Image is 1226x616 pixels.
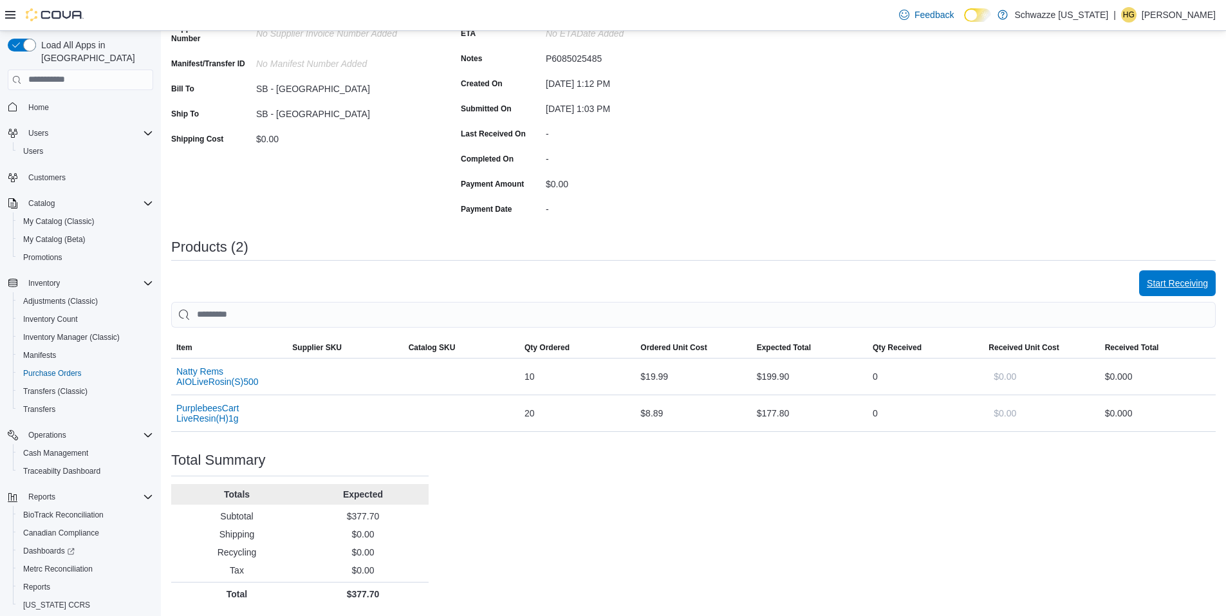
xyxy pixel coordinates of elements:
[302,528,423,541] p: $0.00
[36,39,153,64] span: Load All Apps in [GEOGRAPHIC_DATA]
[23,146,43,156] span: Users
[1123,7,1135,23] span: HG
[18,144,48,159] a: Users
[461,129,526,139] label: Last Received On
[292,342,342,353] span: Supplier SKU
[546,149,718,164] div: -
[18,543,80,559] a: Dashboards
[28,278,60,288] span: Inventory
[1139,270,1216,296] button: Start Receiving
[256,53,429,69] div: No Manifest Number added
[13,542,158,560] a: Dashboards
[525,342,570,353] span: Qty Ordered
[868,364,983,389] div: 0
[983,337,1099,358] button: Received Unit Cost
[18,579,153,595] span: Reports
[26,8,84,21] img: Cova
[28,430,66,440] span: Operations
[18,312,83,327] a: Inventory Count
[635,400,751,426] div: $8.89
[23,314,78,324] span: Inventory Count
[23,466,100,476] span: Traceabilty Dashboard
[171,453,266,468] h3: Total Summary
[3,488,158,506] button: Reports
[176,342,192,353] span: Item
[989,342,1059,353] span: Received Unit Cost
[409,342,456,353] span: Catalog SKU
[176,510,297,523] p: Subtotal
[461,154,514,164] label: Completed On
[989,400,1021,426] button: $0.00
[519,337,635,358] button: Qty Ordered
[994,407,1016,420] span: $0.00
[3,274,158,292] button: Inventory
[18,232,91,247] a: My Catalog (Beta)
[23,169,153,185] span: Customers
[23,216,95,227] span: My Catalog (Classic)
[13,248,158,266] button: Promotions
[28,173,66,183] span: Customers
[1014,7,1108,23] p: Schwazze [US_STATE]
[13,382,158,400] button: Transfers (Classic)
[13,578,158,596] button: Reports
[994,370,1016,383] span: $0.00
[18,312,153,327] span: Inventory Count
[13,560,158,578] button: Metrc Reconciliation
[752,364,868,389] div: $199.90
[256,129,429,144] div: $0.00
[18,250,153,265] span: Promotions
[256,104,429,119] div: SB - [GEOGRAPHIC_DATA]
[18,384,153,399] span: Transfers (Classic)
[18,561,98,577] a: Metrc Reconciliation
[3,124,158,142] button: Users
[176,488,297,501] p: Totals
[23,196,153,211] span: Catalog
[18,294,103,309] a: Adjustments (Classic)
[176,528,297,541] p: Shipping
[18,330,153,345] span: Inventory Manager (Classic)
[23,126,153,141] span: Users
[1121,7,1137,23] div: Hunter Grundman
[28,128,48,138] span: Users
[23,350,56,360] span: Manifests
[1147,277,1208,290] span: Start Receiving
[18,366,87,381] a: Purchase Orders
[546,98,718,114] div: [DATE] 1:03 PM
[461,28,476,39] label: ETA
[1113,7,1116,23] p: |
[915,8,954,21] span: Feedback
[171,337,287,358] button: Item
[18,366,153,381] span: Purchase Orders
[287,337,403,358] button: Supplier SKU
[18,507,109,523] a: BioTrack Reconciliation
[23,489,153,505] span: Reports
[461,179,524,189] label: Payment Amount
[23,404,55,415] span: Transfers
[13,364,158,382] button: Purchase Orders
[256,23,429,39] div: No Supplier Invoice Number added
[461,79,503,89] label: Created On
[18,463,153,479] span: Traceabilty Dashboard
[23,275,153,291] span: Inventory
[23,368,82,378] span: Purchase Orders
[752,337,868,358] button: Expected Total
[176,546,297,559] p: Recycling
[23,296,98,306] span: Adjustments (Classic)
[18,402,153,417] span: Transfers
[18,579,55,595] a: Reports
[18,597,95,613] a: [US_STATE] CCRS
[18,507,153,523] span: BioTrack Reconciliation
[23,99,153,115] span: Home
[18,330,125,345] a: Inventory Manager (Classic)
[23,528,99,538] span: Canadian Compliance
[171,239,248,255] h3: Products (2)
[23,234,86,245] span: My Catalog (Beta)
[23,386,88,397] span: Transfers (Classic)
[868,400,983,426] div: 0
[23,582,50,592] span: Reports
[18,348,153,363] span: Manifests
[13,310,158,328] button: Inventory Count
[13,596,158,614] button: [US_STATE] CCRS
[13,444,158,462] button: Cash Management
[894,2,959,28] a: Feedback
